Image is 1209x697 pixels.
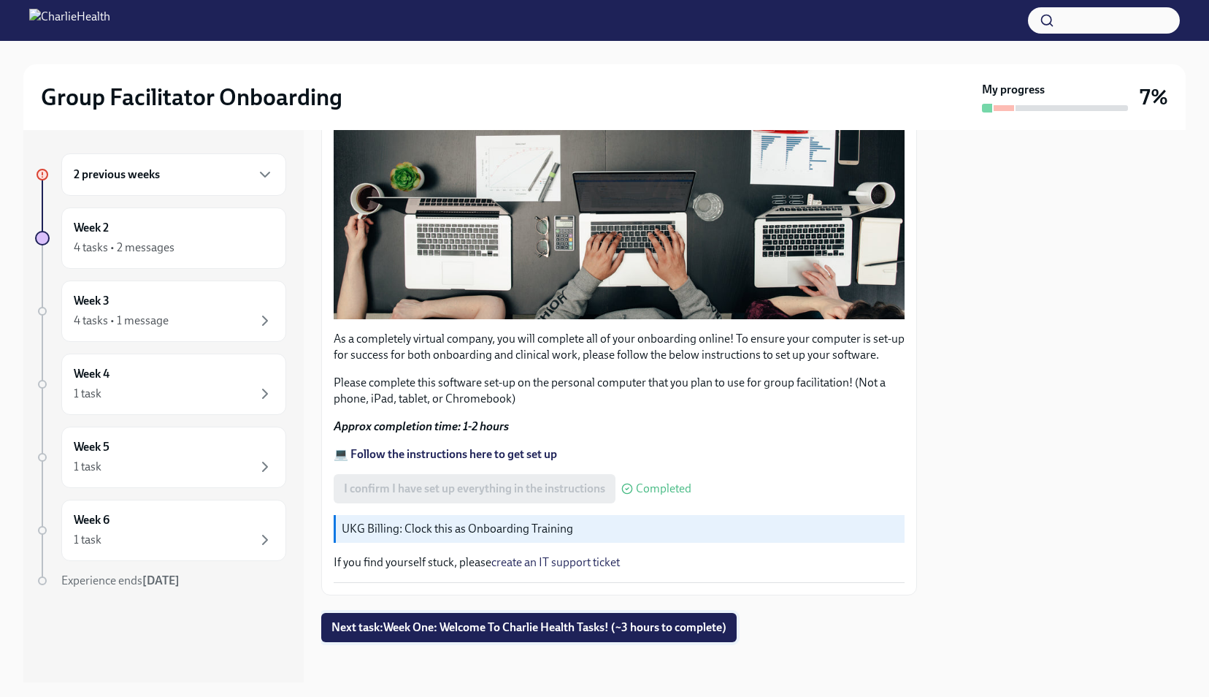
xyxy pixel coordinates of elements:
[74,532,101,548] div: 1 task
[35,500,286,561] a: Week 61 task
[61,153,286,196] div: 2 previous weeks
[29,9,110,32] img: CharlieHealth
[331,620,726,635] span: Next task : Week One: Welcome To Charlie Health Tasks! (~3 hours to complete)
[41,83,342,112] h2: Group Facilitator Onboarding
[636,483,691,495] span: Completed
[74,167,160,183] h6: 2 previous weeks
[321,613,737,642] button: Next task:Week One: Welcome To Charlie Health Tasks! (~3 hours to complete)
[74,512,110,528] h6: Week 6
[74,459,101,475] div: 1 task
[74,220,109,236] h6: Week 2
[334,375,905,407] p: Please complete this software set-up on the personal computer that you plan to use for group faci...
[142,574,180,587] strong: [DATE]
[35,207,286,269] a: Week 24 tasks • 2 messages
[74,439,110,455] h6: Week 5
[61,574,180,587] span: Experience ends
[334,447,557,461] a: 💻 Follow the instructions here to get set up
[334,555,905,571] p: If you find yourself stuck, please
[35,281,286,342] a: Week 34 tasks • 1 message
[74,293,110,309] h6: Week 3
[74,386,101,402] div: 1 task
[342,521,899,537] p: UKG Billing: Clock this as Onboarding Training
[1140,84,1168,110] h3: 7%
[491,555,620,569] a: create an IT support ticket
[74,313,169,329] div: 4 tasks • 1 message
[74,366,110,382] h6: Week 4
[334,419,509,433] strong: Approx completion time: 1-2 hours
[74,240,174,256] div: 4 tasks • 2 messages
[35,427,286,488] a: Week 51 task
[35,354,286,415] a: Week 41 task
[334,331,905,363] p: As a completely virtual company, you will complete all of your onboarding online! To ensure your ...
[982,82,1045,98] strong: My progress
